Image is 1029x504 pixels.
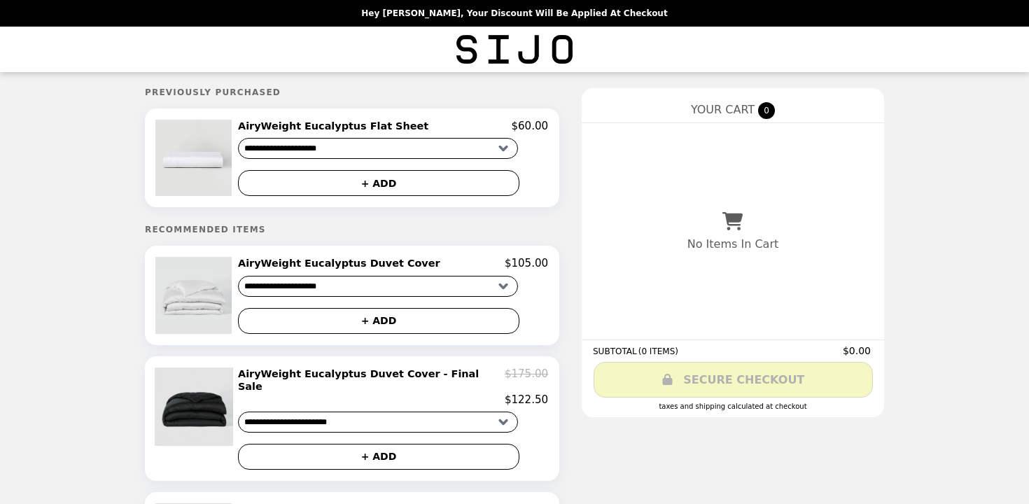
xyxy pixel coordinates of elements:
[238,120,434,132] h2: AiryWeight Eucalyptus Flat Sheet
[238,170,519,196] button: + ADD
[155,367,237,446] img: AiryWeight Eucalyptus Duvet Cover - Final Sale
[687,237,778,251] p: No Items In Cart
[238,276,518,297] select: Select a product variant
[155,257,235,333] img: AiryWeight Eucalyptus Duvet Cover
[505,367,548,393] p: $175.00
[238,444,519,470] button: + ADD
[505,257,548,269] p: $105.00
[758,102,775,119] span: 0
[238,257,446,269] h2: AiryWeight Eucalyptus Duvet Cover
[238,138,518,159] select: Select a product variant
[512,120,549,132] p: $60.00
[593,402,873,410] div: Taxes and Shipping calculated at checkout
[238,308,519,334] button: + ADD
[456,35,573,64] img: Brand Logo
[361,8,667,18] p: Hey [PERSON_NAME], your discount will be applied at checkout
[593,346,638,356] span: SUBTOTAL
[843,345,873,356] span: $0.00
[691,103,755,116] span: YOUR CART
[505,393,548,406] p: $122.50
[145,225,559,234] h5: Recommended Items
[238,367,505,393] h2: AiryWeight Eucalyptus Duvet Cover - Final Sale
[145,87,559,97] h5: Previously Purchased
[638,346,678,356] span: ( 0 ITEMS )
[155,120,235,196] img: AiryWeight Eucalyptus Flat Sheet
[238,412,518,433] select: Select a product variant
